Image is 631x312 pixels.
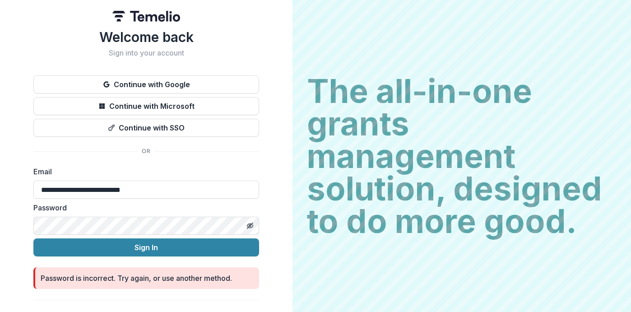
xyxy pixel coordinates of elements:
button: Continue with SSO [33,119,259,137]
h1: Welcome back [33,29,259,45]
button: Continue with Google [33,75,259,93]
div: Password is incorrect. Try again, or use another method. [41,273,232,284]
button: Sign In [33,238,259,256]
img: Temelio [112,11,180,22]
h2: Sign into your account [33,49,259,57]
button: Continue with Microsoft [33,97,259,115]
label: Email [33,166,254,177]
button: Toggle password visibility [243,219,257,233]
label: Password [33,202,254,213]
